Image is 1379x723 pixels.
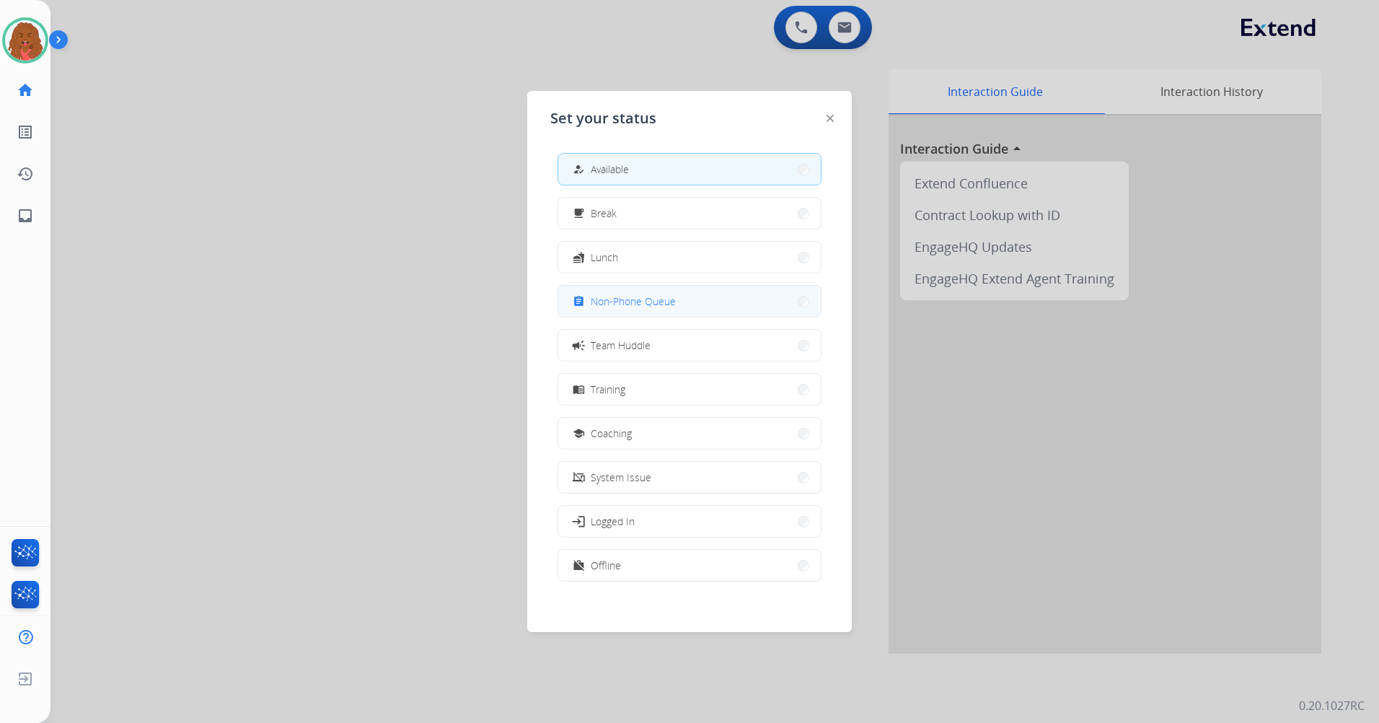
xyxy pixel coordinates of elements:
[591,514,635,529] span: Logged In
[591,470,651,485] span: System Issue
[591,294,676,309] span: Non-Phone Queue
[550,108,656,128] span: Set your status
[558,462,821,493] button: System Issue
[558,550,821,581] button: Offline
[591,162,629,177] span: Available
[17,82,34,99] mat-icon: home
[558,198,821,229] button: Break
[573,471,585,483] mat-icon: phonelink_off
[571,338,586,352] mat-icon: campaign
[558,286,821,317] button: Non-Phone Queue
[827,115,834,122] img: close-button
[571,514,586,528] mat-icon: login
[591,382,625,397] span: Training
[573,207,585,219] mat-icon: free_breakfast
[573,295,585,307] mat-icon: assignment
[558,418,821,449] button: Coaching
[591,206,617,221] span: Break
[573,427,585,439] mat-icon: school
[558,330,821,361] button: Team Huddle
[17,207,34,224] mat-icon: inbox
[5,20,45,61] img: avatar
[573,251,585,263] mat-icon: fastfood
[1299,697,1365,714] p: 0.20.1027RC
[17,123,34,141] mat-icon: list_alt
[17,165,34,183] mat-icon: history
[573,383,585,395] mat-icon: menu_book
[591,426,632,441] span: Coaching
[573,163,585,175] mat-icon: how_to_reg
[558,506,821,537] button: Logged In
[558,154,821,185] button: Available
[558,374,821,405] button: Training
[558,242,821,273] button: Lunch
[591,338,651,353] span: Team Huddle
[591,250,618,265] span: Lunch
[591,558,621,573] span: Offline
[573,559,585,571] mat-icon: work_off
